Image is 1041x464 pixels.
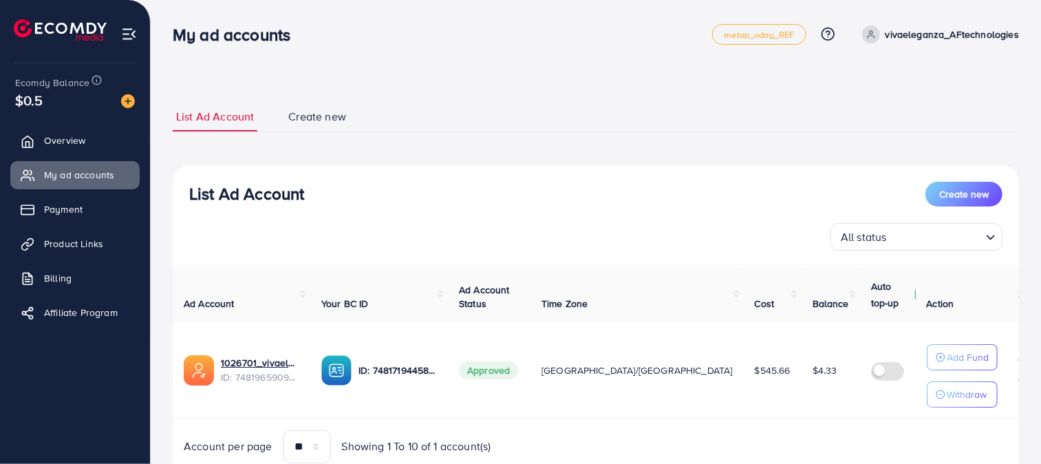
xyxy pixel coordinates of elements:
a: Overview [10,127,140,154]
span: [GEOGRAPHIC_DATA]/[GEOGRAPHIC_DATA] [541,363,733,377]
p: Add Fund [947,349,989,366]
span: $4.33 [813,363,837,377]
a: 1026701_vivaeleganza_AFtechnologies_1742030948633 [221,356,299,370]
span: Balance [813,297,849,310]
div: <span class='underline'>1026701_vivaeleganza_AFtechnologies_1742030948633</span></br>748196590923... [221,356,299,384]
span: All status [838,227,890,247]
img: ic-ads-acc.e4c84228.svg [184,355,214,386]
span: $0.5 [15,90,43,110]
button: Add Fund [927,344,998,370]
span: Time Zone [541,297,588,310]
span: Create new [288,109,346,125]
span: $545.66 [755,363,791,377]
a: Product Links [10,230,140,257]
span: Cost [755,297,775,310]
span: Ecomdy Balance [15,76,89,89]
a: Payment [10,196,140,223]
p: ID: 7481719445867102216 [358,362,437,379]
span: Showing 1 To 10 of 1 account(s) [342,439,491,454]
span: Your BC ID [321,297,369,310]
span: List Ad Account [176,109,254,125]
a: vivaeleganza_AFtechnologies [857,25,1019,43]
span: Approved [459,361,518,379]
iframe: Chat [983,402,1031,454]
p: Auto top-up [871,278,911,311]
span: Affiliate Program [44,306,118,319]
span: ID: 7481965909234499585 [221,370,299,384]
button: Withdraw [927,381,998,408]
span: Action [927,297,954,310]
span: metap_oday_REF [724,30,794,39]
p: vivaeleganza_AFtechnologies [886,26,1019,43]
span: Ad Account [184,297,235,310]
a: My ad accounts [10,161,140,189]
p: Withdraw [947,386,987,403]
img: ic-ba-acc.ded83a64.svg [321,355,352,386]
img: image [121,94,135,108]
h3: My ad accounts [173,25,301,45]
input: Search for option [891,224,980,247]
span: My ad accounts [44,168,114,182]
span: Create new [939,187,989,201]
img: menu [121,26,137,42]
a: metap_oday_REF [712,24,806,45]
span: Billing [44,271,72,285]
span: Payment [44,202,83,216]
span: Ad Account Status [459,283,510,310]
span: Account per page [184,439,272,454]
h3: List Ad Account [189,184,304,204]
img: logo [14,19,107,41]
a: Affiliate Program [10,299,140,326]
div: Search for option [830,223,1002,251]
button: Create new [925,182,1002,207]
span: Product Links [44,237,103,251]
span: Overview [44,134,85,147]
a: Billing [10,264,140,292]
